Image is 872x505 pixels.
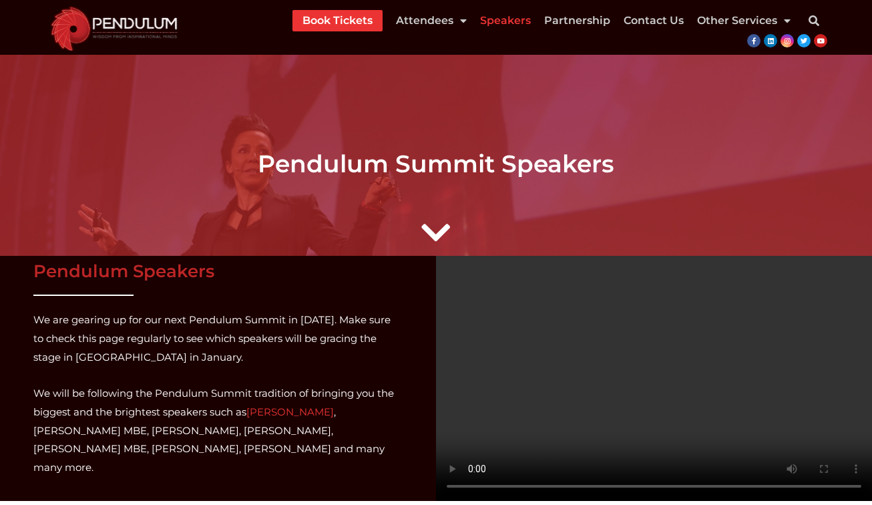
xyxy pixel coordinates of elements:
[624,10,684,31] a: Contact Us
[33,384,403,477] p: We will be following the Pendulum Summit tradition of bringing you the biggest and the brightest ...
[302,10,373,31] a: Book Tickets
[292,10,791,31] nav: Menu
[33,263,403,280] h3: Pendulum Speakers
[43,3,185,51] img: cropped-cropped-Pendulum-Summit-Logo-Website.png
[697,10,791,31] a: Other Services
[33,311,403,367] p: We are gearing up for our next Pendulum Summit in [DATE]. Make sure to check this page regularly ...
[480,10,531,31] a: Speakers
[7,387,230,498] iframe: Brevo live chat
[544,10,610,31] a: Partnership
[246,405,334,418] a: [PERSON_NAME]
[801,7,827,34] div: Search
[396,10,467,31] a: Attendees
